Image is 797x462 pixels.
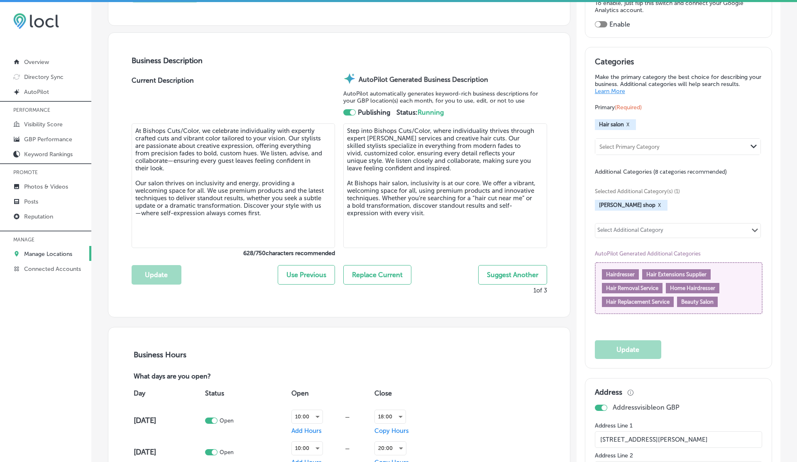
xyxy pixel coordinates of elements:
[655,202,663,209] button: X
[396,108,444,116] strong: Status:
[278,265,335,285] button: Use Previous
[24,151,73,158] p: Keyword Rankings
[343,265,411,285] button: Replace Current
[615,104,642,111] span: (Required)
[13,13,59,29] img: 6efc1275baa40be7c98c3b36c6bfde44.png
[134,416,203,425] h4: [DATE]
[134,447,203,457] h4: [DATE]
[595,251,756,257] span: AutoPilot Generated Additional Categories
[595,431,763,448] input: Street Address Line 1
[24,121,63,128] p: Visibility Score
[323,414,372,420] div: —
[595,57,763,69] h3: Categories
[595,452,763,459] label: Address Line 2
[670,285,715,291] span: Home Hairdresser
[595,104,642,111] span: Primary
[343,72,356,85] img: autopilot-icon
[599,202,655,208] span: Barber shop
[646,271,707,278] span: Hair Extensions Supplier
[595,340,661,359] button: Update
[681,299,714,305] span: Beauty Salon
[595,74,763,95] p: Make the primary category the best choice for describing your business. Additional categories wil...
[220,418,234,424] p: Open
[374,427,409,435] span: Copy Hours
[203,381,289,405] th: Status
[24,88,49,96] p: AutoPilot
[24,59,49,66] p: Overview
[132,265,181,285] button: Update
[613,403,680,411] p: Address visible on GBP
[289,381,372,405] th: Open
[599,121,624,128] span: Hair salon
[132,373,270,381] p: What days are you open?
[609,20,630,28] label: Enable
[24,265,81,273] p: Connected Accounts
[375,442,406,455] div: 20:00
[358,108,390,116] strong: Publishing
[132,76,194,123] label: Current Description
[24,213,53,220] p: Reputation
[24,183,68,190] p: Photos & Videos
[343,90,547,104] p: AutoPilot automatically generates keyword-rich business descriptions for your GBP location(s) eac...
[478,265,547,285] button: Suggest Another
[24,74,64,81] p: Directory Sync
[653,168,727,176] span: (8 categories recommended)
[597,227,663,236] div: Select Additional Category
[291,427,322,435] span: Add Hours
[292,442,323,455] div: 10:00
[606,299,670,305] span: Hair Replacement Service
[132,250,335,257] label: 628 / 750 characters recommended
[132,56,547,65] h3: Business Description
[24,251,72,258] p: Manage Locations
[599,143,660,150] div: Select Primary Category
[595,422,763,429] label: Address Line 1
[132,350,547,359] h3: Business Hours
[132,381,203,405] th: Day
[375,410,406,423] div: 18:00
[624,121,632,128] button: X
[418,108,444,116] span: Running
[292,410,323,423] div: 10:00
[595,168,727,175] span: Additional Categories
[343,123,547,248] textarea: Step into Bishops Cuts/Color, where individuality thrives through expert [PERSON_NAME] services a...
[323,445,372,452] div: —
[24,136,72,143] p: GBP Performance
[595,388,622,397] h3: Address
[533,287,547,294] p: 1 of 3
[24,198,38,205] p: Posts
[359,76,488,84] strong: AutoPilot Generated Business Description
[220,449,234,455] p: Open
[132,123,335,248] textarea: At Bishops Cuts/Color, we celebrate individuality with expertly crafted cuts and vibrant color ta...
[595,88,625,95] a: Learn More
[606,285,658,291] span: Hair Removal Service
[595,188,756,194] span: Selected Additional Category(s) (1)
[372,381,443,405] th: Close
[606,271,635,278] span: Hairdresser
